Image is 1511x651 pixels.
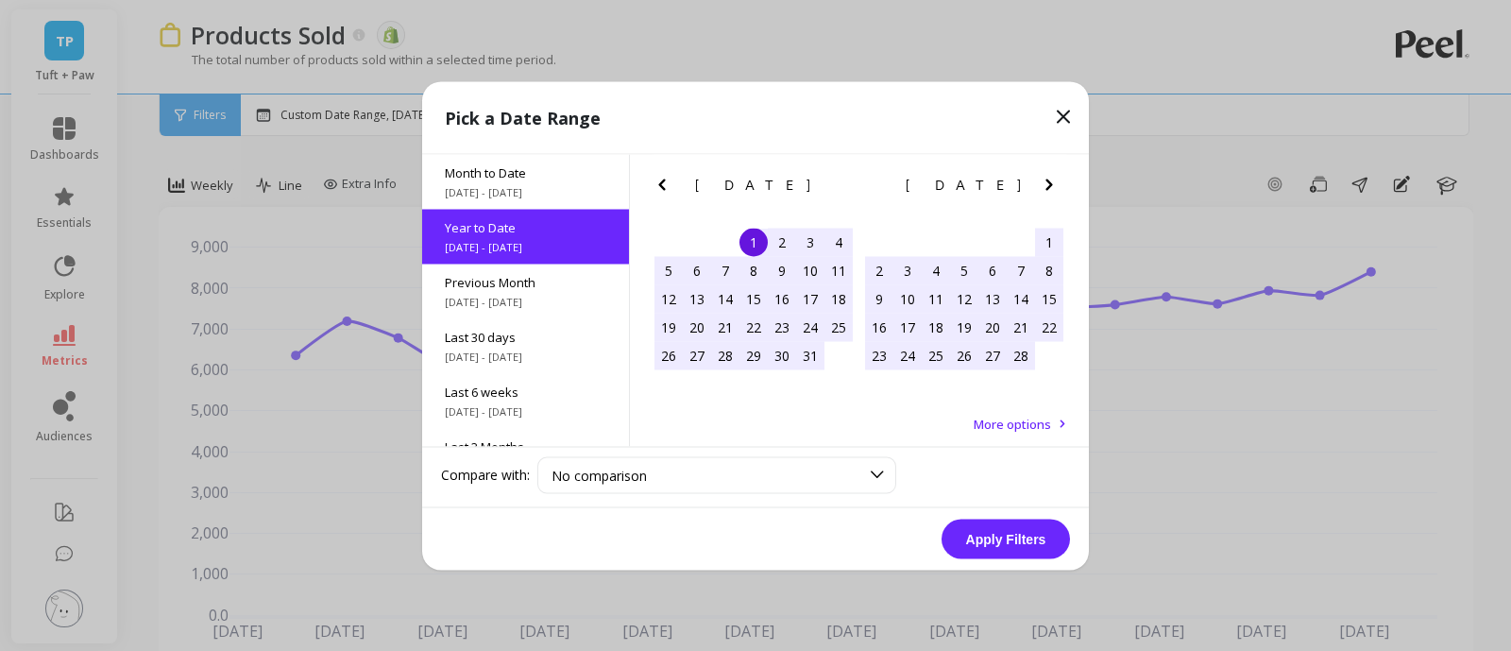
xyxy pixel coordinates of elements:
[824,313,853,341] div: Choose Saturday, January 25th, 2025
[922,256,950,284] div: Choose Tuesday, February 4th, 2025
[824,228,853,256] div: Choose Saturday, January 4th, 2025
[950,341,978,369] div: Choose Wednesday, February 26th, 2025
[893,313,922,341] div: Choose Monday, February 17th, 2025
[827,173,857,203] button: Next Month
[978,341,1007,369] div: Choose Thursday, February 27th, 2025
[893,256,922,284] div: Choose Monday, February 3rd, 2025
[445,437,606,454] span: Last 3 Months
[1007,341,1035,369] div: Choose Friday, February 28th, 2025
[768,228,796,256] div: Choose Thursday, January 2nd, 2025
[865,341,893,369] div: Choose Sunday, February 23rd, 2025
[865,284,893,313] div: Choose Sunday, February 9th, 2025
[865,313,893,341] div: Choose Sunday, February 16th, 2025
[950,284,978,313] div: Choose Wednesday, February 12th, 2025
[978,313,1007,341] div: Choose Thursday, February 20th, 2025
[978,284,1007,313] div: Choose Thursday, February 13th, 2025
[1007,284,1035,313] div: Choose Friday, February 14th, 2025
[739,228,768,256] div: Choose Wednesday, January 1st, 2025
[768,284,796,313] div: Choose Thursday, January 16th, 2025
[683,341,711,369] div: Choose Monday, January 27th, 2025
[893,341,922,369] div: Choose Monday, February 24th, 2025
[654,313,683,341] div: Choose Sunday, January 19th, 2025
[445,163,606,180] span: Month to Date
[683,256,711,284] div: Choose Monday, January 6th, 2025
[922,341,950,369] div: Choose Tuesday, February 25th, 2025
[1007,313,1035,341] div: Choose Friday, February 21st, 2025
[796,313,824,341] div: Choose Friday, January 24th, 2025
[445,184,606,199] span: [DATE] - [DATE]
[651,173,681,203] button: Previous Month
[654,228,853,369] div: month 2025-01
[974,415,1051,432] span: More options
[922,313,950,341] div: Choose Tuesday, February 18th, 2025
[796,341,824,369] div: Choose Friday, January 31st, 2025
[445,403,606,419] span: [DATE] - [DATE]
[445,273,606,290] span: Previous Month
[1007,256,1035,284] div: Choose Friday, February 7th, 2025
[683,284,711,313] div: Choose Monday, January 13th, 2025
[950,313,978,341] div: Choose Wednesday, February 19th, 2025
[768,313,796,341] div: Choose Thursday, January 23rd, 2025
[1035,228,1063,256] div: Choose Saturday, February 1st, 2025
[768,256,796,284] div: Choose Thursday, January 9th, 2025
[739,256,768,284] div: Choose Wednesday, January 8th, 2025
[654,341,683,369] div: Choose Sunday, January 26th, 2025
[796,256,824,284] div: Choose Friday, January 10th, 2025
[1035,284,1063,313] div: Choose Saturday, February 15th, 2025
[739,284,768,313] div: Choose Wednesday, January 15th, 2025
[654,284,683,313] div: Choose Sunday, January 12th, 2025
[445,328,606,345] span: Last 30 days
[824,256,853,284] div: Choose Saturday, January 11th, 2025
[978,256,1007,284] div: Choose Thursday, February 6th, 2025
[768,341,796,369] div: Choose Thursday, January 30th, 2025
[865,256,893,284] div: Choose Sunday, February 2nd, 2025
[445,239,606,254] span: [DATE] - [DATE]
[950,256,978,284] div: Choose Wednesday, February 5th, 2025
[893,284,922,313] div: Choose Monday, February 10th, 2025
[796,284,824,313] div: Choose Friday, January 17th, 2025
[942,519,1070,558] button: Apply Filters
[711,284,739,313] div: Choose Tuesday, January 14th, 2025
[711,313,739,341] div: Choose Tuesday, January 21st, 2025
[683,313,711,341] div: Choose Monday, January 20th, 2025
[796,228,824,256] div: Choose Friday, January 3rd, 2025
[865,228,1063,369] div: month 2025-02
[1038,173,1068,203] button: Next Month
[1035,256,1063,284] div: Choose Saturday, February 8th, 2025
[861,173,891,203] button: Previous Month
[711,341,739,369] div: Choose Tuesday, January 28th, 2025
[922,284,950,313] div: Choose Tuesday, February 11th, 2025
[1035,313,1063,341] div: Choose Saturday, February 22nd, 2025
[739,341,768,369] div: Choose Wednesday, January 29th, 2025
[445,294,606,309] span: [DATE] - [DATE]
[654,256,683,284] div: Choose Sunday, January 5th, 2025
[441,466,530,485] label: Compare with:
[695,177,813,192] span: [DATE]
[711,256,739,284] div: Choose Tuesday, January 7th, 2025
[445,349,606,364] span: [DATE] - [DATE]
[445,218,606,235] span: Year to Date
[445,383,606,400] span: Last 6 weeks
[824,284,853,313] div: Choose Saturday, January 18th, 2025
[552,466,647,484] span: No comparison
[906,177,1024,192] span: [DATE]
[739,313,768,341] div: Choose Wednesday, January 22nd, 2025
[445,104,601,130] p: Pick a Date Range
